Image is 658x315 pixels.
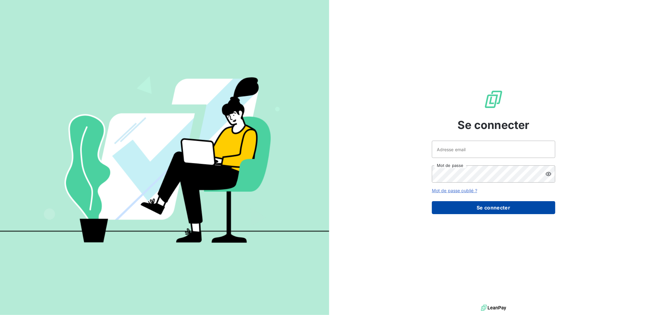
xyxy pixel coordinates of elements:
button: Se connecter [432,201,555,214]
img: logo [481,303,506,313]
a: Mot de passe oublié ? [432,188,477,193]
img: Logo LeanPay [484,89,503,109]
input: placeholder [432,141,555,158]
span: Se connecter [457,117,530,133]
